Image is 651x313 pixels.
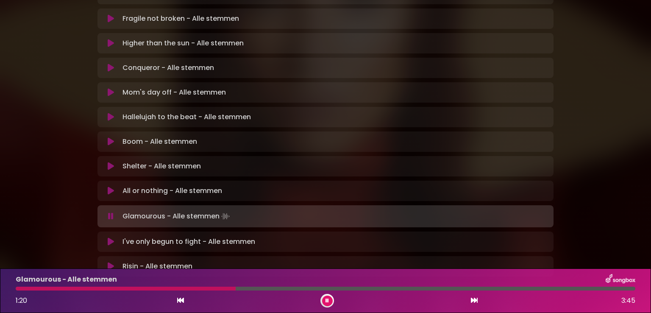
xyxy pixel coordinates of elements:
[606,274,635,285] img: songbox-logo-white.png
[122,186,222,196] p: All or nothing - Alle stemmen
[122,161,201,171] p: Shelter - Alle stemmen
[122,38,244,48] p: Higher than the sun - Alle stemmen
[122,210,231,222] p: Glamourous - Alle stemmen
[122,87,226,98] p: Mom's day off - Alle stemmen
[621,296,635,306] span: 3:45
[122,261,192,271] p: Risin - Alle stemmen
[16,296,27,305] span: 1:20
[122,137,197,147] p: Boom - Alle stemmen
[122,63,214,73] p: Conqueror - Alle stemmen
[122,112,251,122] p: Hallelujah to the beat - Alle stemmen
[122,14,239,24] p: Fragile not broken - Alle stemmen
[122,237,255,247] p: I've only begun to fight - Alle stemmen
[220,210,231,222] img: waveform4.gif
[16,274,117,285] p: Glamourous - Alle stemmen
